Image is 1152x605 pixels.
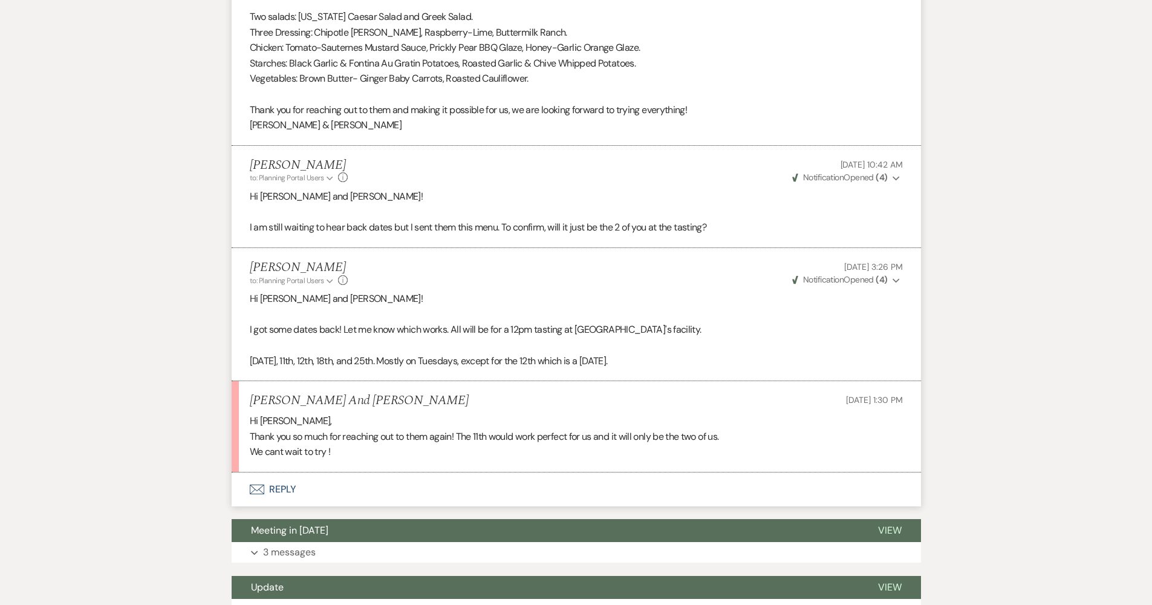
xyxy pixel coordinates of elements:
p: Hi [PERSON_NAME] and [PERSON_NAME]! [250,189,903,204]
p: Three Dressing: Chipotle [PERSON_NAME], Raspberry-Lime, Buttermilk Ranch. [250,25,903,41]
span: to: Planning Portal Users [250,276,324,286]
button: NotificationOpened (4) [790,273,903,286]
p: Two salads: [US_STATE] Caesar Salad and Greek Salad. [250,9,903,25]
p: Thank you so much for reaching out to them again! The 11th would work perfect for us and it will ... [250,429,903,445]
span: Update [251,581,284,594]
button: 3 messages [232,542,921,563]
button: to: Planning Portal Users [250,275,336,286]
span: [DATE] 3:26 PM [844,261,902,272]
p: I got some dates back! Let me know which works. All will be for a 12pm tasting at [GEOGRAPHIC_DAT... [250,322,903,338]
p: Vegetables: Brown Butter- Ginger Baby Carrots, Roasted Cauliflower. [250,71,903,87]
p: Thank you for reaching out to them and making it possible for us, we are looking forward to tryin... [250,102,903,118]
span: Meeting in [DATE] [251,524,328,537]
span: Opened [792,274,888,285]
span: [DATE] 1:30 PM [846,394,902,405]
strong: ( 4 ) [876,172,887,183]
p: [PERSON_NAME] & [PERSON_NAME] [250,117,903,133]
p: Hi [PERSON_NAME], [250,413,903,429]
p: Hi [PERSON_NAME] and [PERSON_NAME]! [250,291,903,307]
h5: [PERSON_NAME] And [PERSON_NAME] [250,393,469,408]
span: Notification [803,274,844,285]
button: Meeting in [DATE] [232,519,859,542]
span: Opened [792,172,888,183]
span: View [878,524,902,537]
h5: [PERSON_NAME] [250,260,348,275]
button: Update [232,576,859,599]
button: NotificationOpened (4) [790,171,903,184]
button: Reply [232,473,921,506]
button: to: Planning Portal Users [250,172,336,183]
span: View [878,581,902,594]
span: Notification [803,172,844,183]
span: [DATE], 11th, 12th, 18th, and 25th. Mostly on Tuesdays, except for the 12th which is a [DATE]. [250,355,608,367]
p: Chicken: Tomato-Sauternes Mustard Sauce, Prickly Pear BBQ Glaze, Honey-Garlic Orange Glaze. [250,40,903,56]
p: We cant wait to try ! [250,444,903,460]
span: to: Planning Portal Users [250,173,324,183]
button: View [859,576,921,599]
p: I am still waiting to hear back dates but I sent them this menu. To confirm, will it just be the ... [250,220,903,235]
p: Starches: Black Garlic & Fontina Au Gratin Potatoes, Roasted Garlic & Chive Whipped Potatoes. [250,56,903,71]
h5: [PERSON_NAME] [250,158,348,173]
button: View [859,519,921,542]
strong: ( 4 ) [876,274,887,285]
span: [DATE] 10:42 AM [841,159,903,170]
p: 3 messages [263,544,316,560]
